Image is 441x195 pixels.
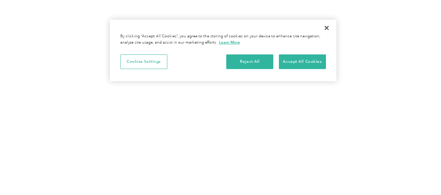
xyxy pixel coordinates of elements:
div: Privacy [110,20,336,81]
button: Reject All [226,54,273,69]
div: By clicking “Accept All Cookies”, you agree to the storing of cookies on your device to enhance s... [120,33,326,46]
button: Accept All Cookies [279,54,326,69]
button: Cookies Settings [120,54,167,69]
a: More information about your privacy, opens in a new tab [219,40,240,45]
div: Cookie banner [110,20,336,81]
button: Close [319,20,334,36]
